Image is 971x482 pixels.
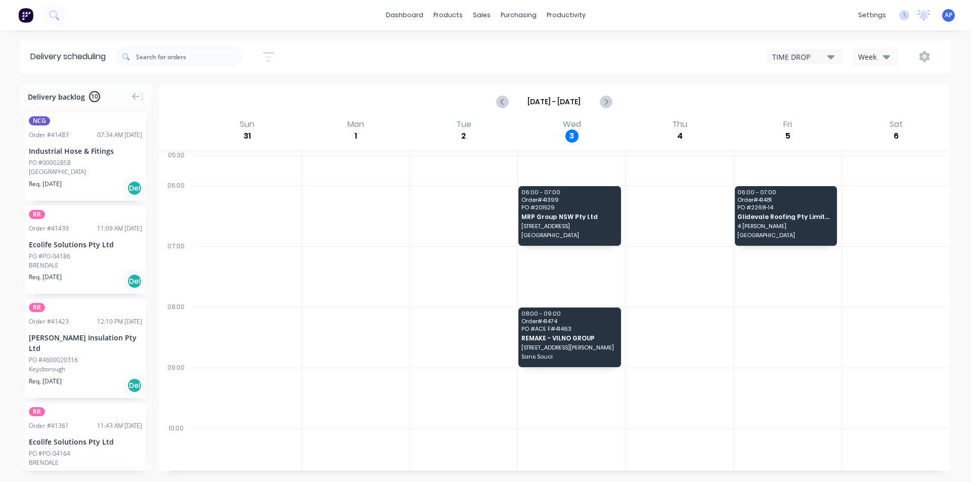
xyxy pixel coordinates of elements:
[521,223,617,229] span: [STREET_ADDRESS]
[521,232,617,238] span: [GEOGRAPHIC_DATA]
[381,8,428,23] a: dashboard
[521,318,617,324] span: Order # 41474
[344,119,367,129] div: Mon
[97,317,142,326] div: 12:10 PM [DATE]
[542,8,591,23] div: productivity
[457,129,470,143] div: 2
[521,335,617,341] span: REMAKE - VILNO GROUP
[521,354,617,360] span: Sans Souci
[669,119,690,129] div: Thu
[521,189,617,195] span: 06:00 - 07:00
[159,362,193,422] div: 09:00
[29,356,78,365] div: PO #4600020316
[29,317,69,326] div: Order # 41423
[29,458,142,467] div: BRENDALE
[29,252,70,261] div: PO #PO-04186
[521,326,617,332] span: PO # ACE F#41463
[29,365,142,374] div: Keysborough
[772,52,827,62] div: TIME DROP
[521,344,617,350] span: [STREET_ADDRESS][PERSON_NAME]
[29,130,69,140] div: Order # 41483
[29,407,45,416] span: RR
[521,204,617,210] span: PO # 201529
[29,273,62,282] span: Req. [DATE]
[781,129,795,143] div: 5
[89,91,100,102] span: 10
[20,40,116,73] div: Delivery scheduling
[29,449,70,458] div: PO #PO-04164
[29,332,142,354] div: [PERSON_NAME] Insulation Pty Ltd
[737,189,833,195] span: 06:00 - 07:00
[28,92,85,102] span: Delivery backlog
[428,8,468,23] div: products
[29,224,69,233] div: Order # 41439
[767,49,843,64] button: TIME DROP
[18,8,33,23] img: Factory
[521,311,617,317] span: 08:00 - 09:00
[159,149,193,180] div: 05:30
[241,129,254,143] div: 31
[853,48,898,66] button: Week
[737,232,833,238] span: [GEOGRAPHIC_DATA]
[29,261,142,270] div: BRENDALE
[29,377,62,386] span: Req. [DATE]
[890,129,903,143] div: 6
[29,167,142,177] div: [GEOGRAPHIC_DATA]
[858,52,888,62] div: Week
[29,210,45,219] span: RR
[29,436,142,447] div: Ecolife Solutions Pty Ltd
[159,180,193,240] div: 06:00
[127,274,142,289] div: Del
[159,240,193,301] div: 07:00
[673,129,686,143] div: 4
[737,204,833,210] span: PO # 2268-14
[97,224,142,233] div: 11:09 AM [DATE]
[29,421,69,430] div: Order # 41361
[127,181,142,196] div: Del
[780,119,795,129] div: Fri
[521,197,617,203] span: Order # 41399
[737,197,833,203] span: Order # 41481
[159,301,193,362] div: 08:00
[97,421,142,430] div: 11:43 AM [DATE]
[737,223,833,229] span: 4 [PERSON_NAME]
[565,129,579,143] div: 3
[737,213,833,220] span: Glidevale Roofing Pty Limited
[29,158,71,167] div: PO #00002858
[496,8,542,23] div: purchasing
[853,8,891,23] div: settings
[29,116,50,125] span: NCG
[945,11,952,20] span: AP
[521,213,617,220] span: MRP Group NSW Pty Ltd
[468,8,496,23] div: sales
[29,303,45,312] span: RR
[560,119,584,129] div: Wed
[453,119,474,129] div: Tue
[127,378,142,393] div: Del
[136,47,242,67] input: Search for orders
[237,119,257,129] div: Sun
[349,129,362,143] div: 1
[97,130,142,140] div: 07:34 AM [DATE]
[29,146,142,156] div: Industrial Hose & Fitings
[29,180,62,189] span: Req. [DATE]
[29,239,142,250] div: Ecolife Solutions Pty Ltd
[887,119,906,129] div: Sat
